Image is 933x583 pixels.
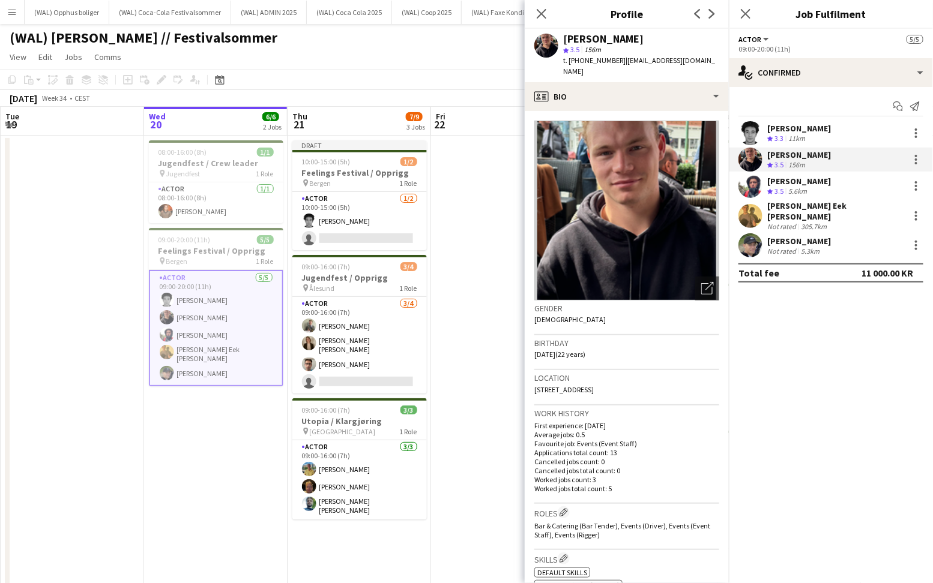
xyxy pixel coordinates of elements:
span: Bergen [166,257,188,266]
span: t. [PHONE_NUMBER] [563,56,626,65]
span: Jobs [64,52,82,62]
h3: Gender [534,303,719,314]
div: [PERSON_NAME] Eek [PERSON_NAME] [767,200,904,222]
span: 19 [4,118,19,131]
span: 1 Role [400,179,417,188]
h3: Roles [534,506,719,519]
div: CEST [74,94,90,103]
div: 156m [786,160,808,170]
span: 1 Role [400,427,417,436]
div: [PERSON_NAME] [767,176,831,187]
button: (WAL) ADMIN 2025 [231,1,307,24]
span: | [EMAIL_ADDRESS][DOMAIN_NAME] [563,56,715,76]
div: Not rated [767,222,799,231]
span: [STREET_ADDRESS] [534,385,594,394]
p: Cancelled jobs total count: 0 [534,466,719,475]
app-card-role: Actor1/210:00-15:00 (5h)[PERSON_NAME] [292,192,427,250]
span: 3.5 [570,45,579,54]
button: (WAL) Opphus boliger [25,1,109,24]
app-job-card: 08:00-16:00 (8h)1/1Jugendfest / Crew leader Jugendfest1 RoleActor1/108:00-16:00 (8h)[PERSON_NAME] [149,140,283,223]
button: (WAL) Coca-Cola Festivalsommer [109,1,231,24]
h1: (WAL) [PERSON_NAME] // Festivalsommer [10,29,277,47]
span: 5/5 [907,35,923,44]
app-job-card: Draft10:00-15:00 (5h)1/2Feelings Festival / Opprigg Bergen1 RoleActor1/210:00-15:00 (5h)[PERSON_N... [292,140,427,250]
h3: Job Fulfilment [729,6,933,22]
span: 21 [291,118,307,131]
span: Edit [38,52,52,62]
a: Comms [89,49,126,65]
span: 1 Role [256,169,274,178]
span: 22 [434,118,445,131]
div: 5.6km [786,187,809,197]
div: 11km [786,134,808,144]
span: 3/3 [400,405,417,414]
span: 08:00-16:00 (8h) [159,148,207,157]
span: Comms [94,52,121,62]
p: Average jobs: 0.5 [534,430,719,439]
span: [DATE] (22 years) [534,350,585,359]
p: Applications total count: 13 [534,448,719,457]
div: 305.7km [799,222,829,231]
div: 5.3km [799,247,822,256]
span: Jugendfest [166,169,201,178]
p: Cancelled jobs count: 0 [534,457,719,466]
span: View [10,52,26,62]
h3: Utopia / Klargjøring [292,416,427,426]
app-job-card: 09:00-16:00 (7h)3/4Jugendfest / Opprigg Ålesund1 RoleActor3/409:00-16:00 (7h)[PERSON_NAME][PERSON... [292,255,427,393]
span: 1/2 [400,157,417,166]
span: Wed [149,111,166,122]
app-card-role: Actor3/309:00-16:00 (7h)[PERSON_NAME][PERSON_NAME][PERSON_NAME] [PERSON_NAME] [292,440,427,519]
h3: Birthday [534,338,719,348]
p: First experience: [DATE] [534,421,719,430]
div: [PERSON_NAME] [563,34,644,44]
div: [PERSON_NAME] [767,149,831,160]
app-card-role: Actor3/409:00-16:00 (7h)[PERSON_NAME][PERSON_NAME] [PERSON_NAME][PERSON_NAME] [292,297,427,393]
span: 7/9 [406,112,423,121]
span: DEFAULT SKILLS [537,568,587,577]
span: 10:00-15:00 (5h) [302,157,351,166]
span: 1 Role [400,284,417,293]
span: Actor [738,35,761,44]
app-job-card: 09:00-16:00 (7h)3/3Utopia / Klargjøring [GEOGRAPHIC_DATA]1 RoleActor3/309:00-16:00 (7h)[PERSON_NA... [292,398,427,519]
div: 09:00-20:00 (11h)5/5Feelings Festival / Opprigg Bergen1 RoleActor5/509:00-20:00 (11h)[PERSON_NAME... [149,228,283,386]
div: Draft [292,140,427,150]
h3: Jugendfest / Opprigg [292,272,427,283]
span: Tue [5,111,19,122]
img: Crew avatar or photo [534,121,719,300]
span: 3.5 [774,160,784,169]
span: 09:00-16:00 (7h) [302,405,351,414]
div: [DATE] [10,92,37,104]
h3: Feelings Festival / Opprigg [149,245,283,256]
h3: Profile [525,6,729,22]
span: Fri [436,111,445,122]
div: 3 Jobs [406,122,425,131]
div: Not rated [767,247,799,256]
span: 3/4 [400,262,417,271]
h3: Feelings Festival / Opprigg [292,167,427,178]
button: (WAL) Coop 2025 [392,1,462,24]
div: [PERSON_NAME] [767,236,831,247]
h3: Jugendfest / Crew leader [149,158,283,169]
a: View [5,49,31,65]
span: 1/1 [257,148,274,157]
div: 2 Jobs [263,122,282,131]
h3: Work history [534,408,719,419]
span: Thu [292,111,307,122]
span: Bergen [310,179,331,188]
div: 11 000.00 KR [862,267,914,279]
span: Bar & Catering (Bar Tender), Events (Driver), Events (Event Staff), Events (Rigger) [534,521,710,539]
p: Worked jobs count: 3 [534,475,719,484]
h3: Skills [534,552,719,565]
p: Worked jobs total count: 5 [534,484,719,493]
span: 5/5 [257,235,274,244]
div: 09:00-20:00 (11h) [738,44,923,53]
button: (WAL) Coca Cola 2025 [307,1,392,24]
span: 09:00-20:00 (11h) [159,235,211,244]
h3: Location [534,372,719,383]
button: Actor [738,35,771,44]
span: 3.3 [774,134,784,143]
span: [GEOGRAPHIC_DATA] [310,427,376,436]
span: Week 34 [40,94,70,103]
